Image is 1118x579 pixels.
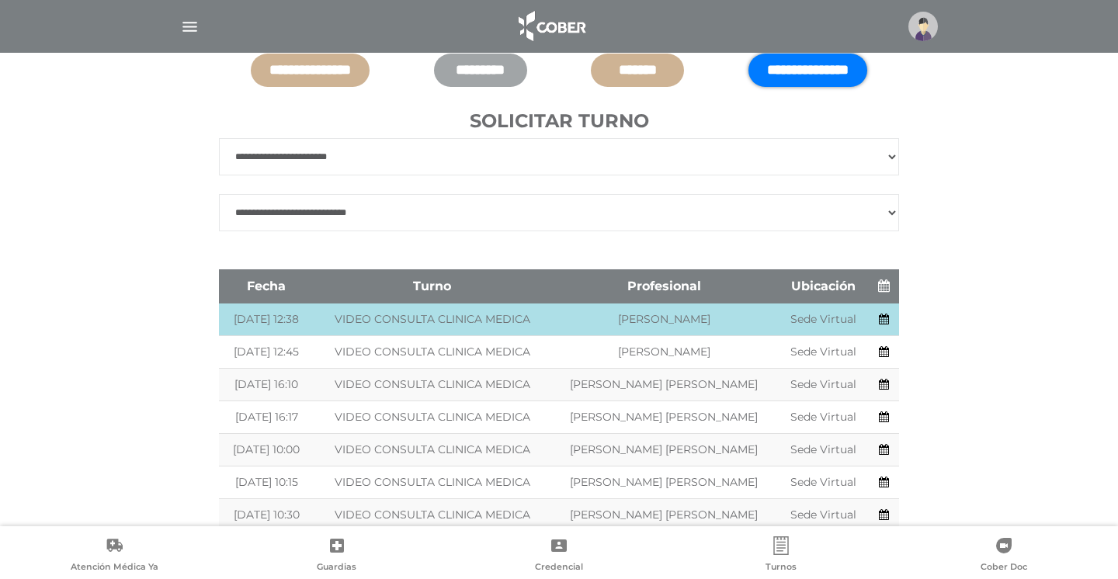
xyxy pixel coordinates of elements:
[778,303,869,336] td: Sede Virtual
[3,536,225,576] a: Atención Médica Ya
[219,434,314,466] td: [DATE] 10:00
[670,536,892,576] a: Turnos
[550,269,778,303] th: Profesional
[778,269,869,303] th: Ubicación
[510,8,592,45] img: logo_cober_home-white.png
[314,269,550,303] th: Turno
[893,536,1115,576] a: Cober Doc
[219,110,899,133] h4: Solicitar turno
[535,561,583,575] span: Credencial
[314,303,550,336] td: VIDEO CONSULTA CLINICA MEDICA
[981,561,1027,575] span: Cober Doc
[550,401,778,434] td: [PERSON_NAME] [PERSON_NAME]
[71,561,158,575] span: Atención Médica Ya
[219,269,314,303] th: Fecha
[879,312,889,326] a: Agendar turno
[219,499,314,532] td: [DATE] 10:30
[180,17,200,36] img: Cober_menu-lines-white.svg
[314,499,550,532] td: VIDEO CONSULTA CLINICA MEDICA
[550,434,778,466] td: [PERSON_NAME] [PERSON_NAME]
[317,561,356,575] span: Guardias
[550,499,778,532] td: [PERSON_NAME] [PERSON_NAME]
[766,561,797,575] span: Turnos
[879,410,889,424] a: Agendar turno
[219,466,314,499] td: [DATE] 10:15
[908,12,938,41] img: profile-placeholder.svg
[219,303,314,336] td: [DATE] 12:38
[778,401,869,434] td: Sede Virtual
[879,345,889,359] a: Agendar turno
[550,369,778,401] td: [PERSON_NAME] [PERSON_NAME]
[550,303,778,336] td: [PERSON_NAME]
[778,499,869,532] td: Sede Virtual
[219,336,314,369] td: [DATE] 12:45
[879,377,889,391] a: Agendar turno
[550,336,778,369] td: [PERSON_NAME]
[219,401,314,434] td: [DATE] 16:17
[879,442,889,456] a: Agendar turno
[314,336,550,369] td: VIDEO CONSULTA CLINICA MEDICA
[314,434,550,466] td: VIDEO CONSULTA CLINICA MEDICA
[778,369,869,401] td: Sede Virtual
[225,536,447,576] a: Guardias
[550,466,778,499] td: [PERSON_NAME] [PERSON_NAME]
[778,434,869,466] td: Sede Virtual
[778,466,869,499] td: Sede Virtual
[314,401,550,434] td: VIDEO CONSULTA CLINICA MEDICA
[219,369,314,401] td: [DATE] 16:10
[879,475,889,489] a: Agendar turno
[314,466,550,499] td: VIDEO CONSULTA CLINICA MEDICA
[879,508,889,522] a: Agendar turno
[448,536,670,576] a: Credencial
[778,336,869,369] td: Sede Virtual
[314,369,550,401] td: VIDEO CONSULTA CLINICA MEDICA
